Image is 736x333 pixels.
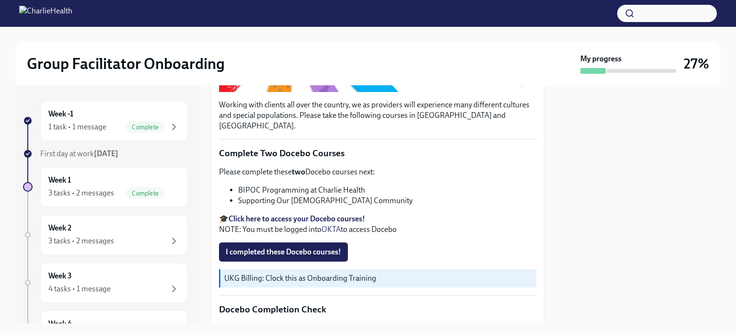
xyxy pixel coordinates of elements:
[219,242,348,262] button: I completed these Docebo courses!
[23,167,188,207] a: Week 13 tasks • 2 messagesComplete
[229,214,365,223] a: Click here to access your Docebo courses!
[219,100,536,131] p: Working with clients all over the country, we as providers will experience many different culture...
[580,54,621,64] strong: My progress
[219,303,536,316] p: Docebo Completion Check
[48,109,73,119] h6: Week -1
[23,263,188,303] a: Week 34 tasks • 1 message
[126,124,164,131] span: Complete
[48,271,72,281] h6: Week 3
[219,147,536,160] p: Complete Two Docebo Courses
[94,149,118,158] strong: [DATE]
[23,215,188,255] a: Week 23 tasks • 2 messages
[322,225,341,234] a: OKTA
[48,122,106,132] div: 1 task • 1 message
[238,185,536,195] li: BIPOC Programming at Charlie Health
[23,149,188,159] a: First day at work[DATE]
[48,175,71,185] h6: Week 1
[226,247,341,257] span: I completed these Docebo courses!
[292,167,305,176] strong: two
[27,54,225,73] h2: Group Facilitator Onboarding
[48,223,71,233] h6: Week 2
[219,214,536,235] p: 🎓 NOTE: You must be logged into to access Docebo
[219,167,536,177] p: Please complete these Docebo courses next:
[48,284,111,294] div: 4 tasks • 1 message
[40,149,118,158] span: First day at work
[224,273,532,284] p: UKG Billing: Clock this as Onboarding Training
[238,195,536,206] li: Supporting Our [DEMOGRAPHIC_DATA] Community
[48,188,114,198] div: 3 tasks • 2 messages
[48,236,114,246] div: 3 tasks • 2 messages
[19,6,72,21] img: CharlieHealth
[48,319,72,329] h6: Week 4
[126,190,164,197] span: Complete
[23,101,188,141] a: Week -11 task • 1 messageComplete
[684,55,709,72] h3: 27%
